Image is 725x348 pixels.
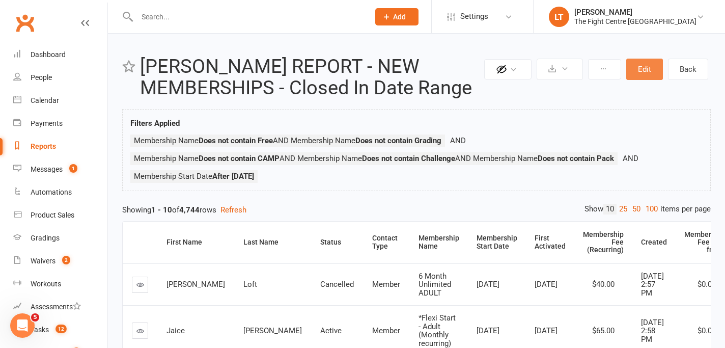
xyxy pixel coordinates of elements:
span: Loft [243,280,257,289]
div: Membership Start Date [477,234,517,250]
span: 2 [62,256,70,264]
strong: Does not contain Challenge [362,154,455,163]
div: LT [549,7,569,27]
div: Tasks [31,326,49,334]
div: Payments [31,119,63,127]
div: Product Sales [31,211,74,219]
a: Payments [13,112,107,135]
span: 1 [69,164,77,173]
a: Clubworx [12,10,38,36]
span: Membership Name [134,154,280,163]
a: Product Sales [13,204,107,227]
div: People [31,73,52,82]
div: First Name [166,238,226,246]
div: Membership Fee (Up-front) [684,231,725,254]
span: Member [372,280,400,289]
span: 12 [55,325,67,333]
strong: Filters Applied [130,119,180,128]
a: Assessments [13,296,107,318]
a: Tasks 12 [13,318,107,341]
span: $0.00 [698,280,716,289]
div: Status [320,238,355,246]
span: [PERSON_NAME] [243,326,302,335]
strong: Does not contain Free [199,136,273,145]
div: Showing of rows [122,204,711,216]
button: Edit [626,59,663,80]
div: Reports [31,142,56,150]
strong: 1 - 10 [151,205,172,215]
span: 5 [31,313,39,322]
div: Membership Name [419,234,459,250]
strong: 4,744 [179,205,200,215]
strong: Does not contain CAMP [199,154,280,163]
span: [DATE] [477,280,499,289]
span: $40.00 [592,280,615,289]
a: 100 [643,204,660,215]
div: Dashboard [31,50,66,59]
a: Workouts [13,273,107,296]
div: First Activated [535,234,566,250]
div: Show items per page [584,204,711,215]
span: Cancelled [320,280,354,289]
strong: After [DATE] [212,172,254,181]
div: Last Name [243,238,303,246]
span: [DATE] [535,326,557,335]
span: Active [320,326,342,335]
a: Dashboard [13,43,107,66]
div: Automations [31,188,72,196]
a: 50 [630,204,643,215]
a: 10 [603,204,617,215]
span: 6 Month Unlimited ADULT [419,272,451,298]
strong: Does not contain Pack [538,154,614,163]
span: $0.00 [698,326,716,335]
span: [DATE] 2:58 PM [641,318,664,344]
iframe: Intercom live chat [10,313,35,338]
div: [PERSON_NAME] [574,8,696,17]
div: Workouts [31,280,61,288]
button: Add [375,8,419,25]
a: People [13,66,107,89]
span: [PERSON_NAME] [166,280,225,289]
div: Membership Fee (Recurring) [583,231,624,254]
div: Assessments [31,303,81,311]
a: Automations [13,181,107,204]
span: AND Membership Name [273,136,441,145]
span: *Flexi Start - Adult (Monthly recurring) [419,313,456,348]
span: Member [372,326,400,335]
div: Waivers [31,257,55,265]
div: Contact Type [372,234,401,250]
span: Settings [460,5,488,28]
a: Calendar [13,89,107,112]
span: [DATE] 2:57 PM [641,272,664,298]
a: Waivers 2 [13,250,107,273]
span: [DATE] [477,326,499,335]
div: Messages [31,165,63,173]
a: Reports [13,135,107,158]
a: Back [668,59,708,80]
div: Calendar [31,96,59,104]
button: Refresh [220,204,246,216]
div: Gradings [31,234,60,242]
span: Membership Start Date [134,172,254,181]
a: Gradings [13,227,107,250]
span: [DATE] [535,280,557,289]
strong: Does not contain Grading [355,136,441,145]
span: Jaice [166,326,185,335]
span: $65.00 [592,326,615,335]
div: Created [641,238,667,246]
input: Search... [134,10,362,24]
span: Add [393,13,406,21]
span: AND Membership Name [280,154,455,163]
h2: [PERSON_NAME] REPORT - NEW MEMBERSHIPS - Closed In Date Range [140,56,482,99]
span: AND Membership Name [455,154,614,163]
span: Membership Name [134,136,273,145]
a: 25 [617,204,630,215]
a: Messages 1 [13,158,107,181]
div: The Fight Centre [GEOGRAPHIC_DATA] [574,17,696,26]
